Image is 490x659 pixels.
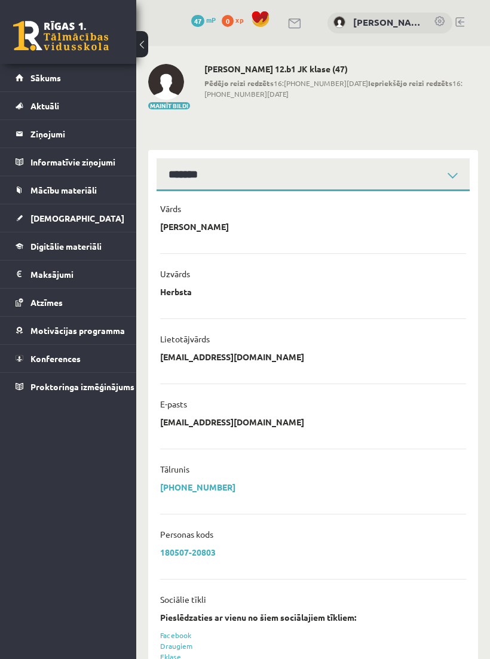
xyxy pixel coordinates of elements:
[206,15,216,24] span: mP
[191,15,216,24] a: 47 mP
[148,102,190,109] button: Mainīt bildi
[204,78,478,99] span: 16:[PHONE_NUMBER][DATE] 16:[PHONE_NUMBER][DATE]
[30,297,63,308] span: Atzīmes
[160,594,206,605] p: Sociālie tīkli
[30,148,121,176] legend: Informatīvie ziņojumi
[16,232,121,260] a: Digitālie materiāli
[368,78,452,88] b: Iepriekšējo reizi redzēts
[148,64,184,100] img: Krista Herbsta
[30,325,125,336] span: Motivācijas programma
[160,351,304,362] p: [EMAIL_ADDRESS][DOMAIN_NAME]
[30,120,121,148] legend: Ziņojumi
[160,612,356,623] strong: Pieslēdzaties ar vienu no šiem sociālajiem tīkliem:
[160,203,181,214] p: Vārds
[222,15,249,24] a: 0 xp
[353,16,422,29] a: [PERSON_NAME]
[222,15,234,27] span: 0
[204,78,274,88] b: Pēdējo reizi redzēts
[160,464,189,474] p: Tālrunis
[333,16,345,28] img: Krista Herbsta
[160,547,216,557] a: 180507-20803
[235,15,243,24] span: xp
[160,268,190,279] p: Uzvārds
[30,241,102,252] span: Digitālie materiāli
[30,213,124,223] span: [DEMOGRAPHIC_DATA]
[16,92,121,119] a: Aktuāli
[16,120,121,148] a: Ziņojumi
[204,64,478,74] h2: [PERSON_NAME] 12.b1 JK klase (47)
[160,333,210,344] p: Lietotājvārds
[16,260,121,288] a: Maksājumi
[16,148,121,176] a: Informatīvie ziņojumi
[160,529,213,540] p: Personas kods
[160,399,187,409] p: E-pasts
[160,286,192,297] p: Herbsta
[30,260,121,288] legend: Maksājumi
[16,373,121,400] a: Proktoringa izmēģinājums
[160,641,193,651] a: Draugiem
[160,630,191,640] a: Facebook
[191,15,204,27] span: 47
[16,345,121,372] a: Konferences
[16,176,121,204] a: Mācību materiāli
[16,64,121,91] a: Sākums
[30,381,134,392] span: Proktoringa izmēģinājums
[30,100,59,111] span: Aktuāli
[30,185,97,195] span: Mācību materiāli
[160,221,229,232] p: [PERSON_NAME]
[16,204,121,232] a: [DEMOGRAPHIC_DATA]
[160,416,304,427] p: [EMAIL_ADDRESS][DOMAIN_NAME]
[160,482,235,492] a: [PHONE_NUMBER]
[30,353,81,364] span: Konferences
[13,21,109,51] a: Rīgas 1. Tālmācības vidusskola
[16,317,121,344] a: Motivācijas programma
[30,72,61,83] span: Sākums
[16,289,121,316] a: Atzīmes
